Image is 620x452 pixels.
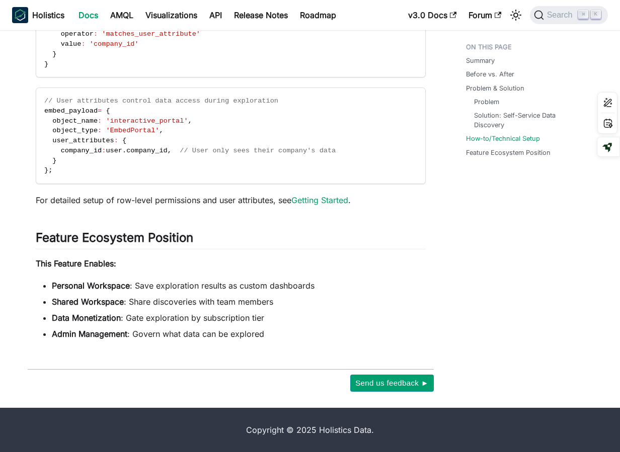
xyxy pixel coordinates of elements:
[36,424,584,436] div: Copyright © 2025 Holistics Data.
[462,7,507,23] a: Forum
[72,7,104,23] a: Docs
[52,296,426,308] li: : Share discoveries with team members
[52,280,426,292] li: : Save exploration results as custom dashboards
[139,7,203,23] a: Visualizations
[474,111,569,130] a: Solution: Self-Service Data Discovery
[508,7,524,23] button: Switch between dark and light mode (currently light mode)
[52,281,130,291] strong: Personal Workspace
[228,7,294,23] a: Release Notes
[12,7,64,23] a: HolisticsHolistics
[61,40,82,48] span: value
[106,107,110,115] span: {
[52,127,98,134] span: object_type
[106,127,159,134] span: 'EmbedPortal'
[52,312,426,324] li: : Gate exploration by subscription tier
[52,297,124,307] strong: Shared Workspace
[350,375,434,392] button: Send us feedback ►
[466,134,540,143] a: How-to/Technical Setup
[52,117,98,125] span: object_name
[52,329,127,339] strong: Admin Management
[98,117,102,125] span: :
[355,377,429,390] span: Send us feedback ►
[168,147,172,154] span: ,
[94,30,98,38] span: :
[126,147,168,154] span: company_id
[203,7,228,23] a: API
[466,148,551,157] a: Feature Ecosystem Position
[466,69,514,79] a: Before vs. After
[106,147,122,154] span: user
[102,147,106,154] span: :
[32,9,64,21] b: Holistics
[48,166,52,174] span: ;
[61,30,94,38] span: operator
[44,60,48,68] span: }
[114,137,118,144] span: :
[36,230,426,249] h2: Feature Ecosystem Position
[578,10,588,19] kbd: ⌘
[36,258,116,268] strong: This Feature Enables:
[159,127,163,134] span: ,
[44,97,278,105] span: // User attributes control data access during exploration
[102,30,200,38] span: 'matches_user_attribute'
[474,97,499,107] a: Problem
[52,50,56,58] span: }
[98,107,102,115] span: =
[180,147,336,154] span: // User only sees their company's data
[122,147,126,154] span: .
[188,117,192,125] span: ,
[544,11,579,20] span: Search
[52,328,426,340] li: : Govern what data can be explored
[122,137,126,144] span: {
[44,166,48,174] span: }
[12,7,28,23] img: Holistics
[466,56,495,65] a: Summary
[530,6,608,24] button: Search (Command+K)
[104,7,139,23] a: AMQL
[466,83,524,93] a: Problem & Solution
[402,7,462,23] a: v3.0 Docs
[52,137,114,144] span: user_attributes
[61,147,102,154] span: company_id
[291,195,348,205] a: Getting Started
[52,313,121,323] strong: Data Monetization
[36,194,426,206] p: For detailed setup of row-level permissions and user attributes, see .
[294,7,342,23] a: Roadmap
[44,107,98,115] span: embed_payload
[98,127,102,134] span: :
[106,117,188,125] span: 'interactive_portal'
[591,10,601,19] kbd: K
[90,40,139,48] span: 'company_id'
[81,40,85,48] span: :
[52,157,56,164] span: }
